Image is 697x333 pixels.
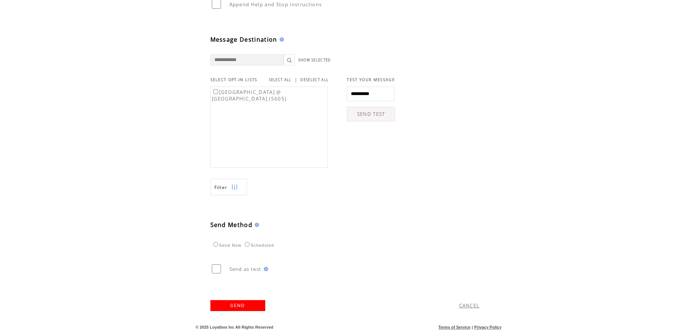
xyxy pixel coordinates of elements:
[459,302,480,309] a: CANCEL
[252,223,259,227] img: help.gif
[295,76,297,83] span: |
[300,77,329,82] a: DESELECT ALL
[210,300,265,311] a: SEND
[262,267,268,271] img: help.gif
[212,89,287,102] label: [GEOGRAPHIC_DATA] @ [GEOGRAPHIC_DATA] (5605)
[213,89,218,94] input: [GEOGRAPHIC_DATA] @ [GEOGRAPHIC_DATA] (5605)
[347,107,395,121] a: SEND TEST
[210,221,253,229] span: Send Method
[229,1,322,8] span: Append Help and Stop instructions
[231,179,238,196] img: filters.png
[210,35,277,43] span: Message Destination
[243,243,274,247] label: Scheduled
[211,243,241,247] label: Send Now
[213,242,218,247] input: Send Now
[347,77,395,82] span: TEST YOUR MESSAGE
[214,184,228,190] span: Show filters
[210,179,247,195] a: Filter
[269,77,292,82] a: SELECT ALL
[196,325,274,329] span: © 2025 Loyalbox Inc All Rights Reserved
[472,325,473,329] span: |
[298,58,331,63] a: SHOW SELECTED
[474,325,502,329] a: Privacy Policy
[229,266,262,272] span: Send as test
[277,37,284,42] img: help.gif
[210,77,258,82] span: SELECT OPT-IN LISTS
[245,242,250,247] input: Scheduled
[438,325,471,329] a: Terms of Service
